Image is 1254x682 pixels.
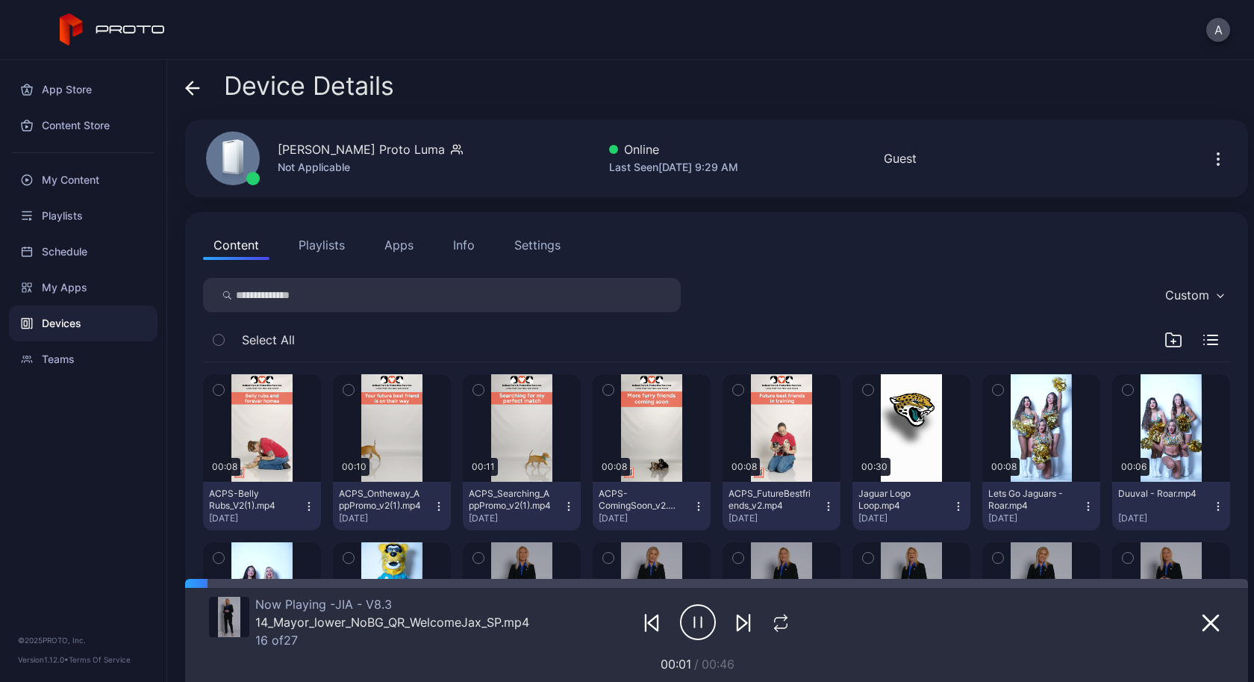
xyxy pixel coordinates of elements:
button: Jaguar Logo Loop.mp4[DATE] [852,482,970,530]
div: Custom [1165,288,1209,303]
div: Lets Go Jaguars - Roar.mp4 [988,488,1070,512]
span: Version 1.12.0 • [18,655,69,664]
div: Info [453,236,475,254]
div: 16 of 27 [255,633,529,648]
div: © 2025 PROTO, Inc. [18,634,149,646]
div: [DATE] [1118,512,1212,524]
div: Not Applicable [278,158,463,176]
div: ACPS_Ontheway_AppPromo_v2(1).mp4 [339,488,421,512]
button: Playlists [288,230,355,260]
div: [DATE] [209,512,303,524]
div: [DATE] [469,512,563,524]
span: / [694,657,699,672]
a: Playlists [9,198,157,234]
div: Now Playing [255,597,529,612]
div: [DATE] [599,512,693,524]
button: ACPS-Belly Rubs_V2(1).mp4[DATE] [203,482,321,530]
button: Duuval - Roar.mp4[DATE] [1112,482,1230,530]
div: ACPS-ComingSoon_v2.mp4 [599,488,681,512]
div: Guest [884,149,917,167]
button: Info [443,230,485,260]
a: My Content [9,162,157,198]
div: [DATE] [729,512,823,524]
div: Last Seen [DATE] 9:29 AM [609,158,738,176]
a: Terms Of Service [69,655,131,664]
div: [DATE] [339,512,433,524]
button: Lets Go Jaguars - Roar.mp4[DATE] [982,482,1100,530]
button: ACPS_Searching_AppPromo_v2(1).mp4[DATE] [463,482,581,530]
button: A [1206,18,1230,42]
div: Jaguar Logo Loop.mp4 [858,488,940,512]
span: 00:46 [702,657,734,672]
button: Apps [374,230,424,260]
button: ACPS-ComingSoon_v2.mp4[DATE] [593,482,711,530]
span: JIA - V8.3 [330,597,392,612]
a: My Apps [9,270,157,306]
button: Custom [1158,278,1230,312]
button: ACPS_Ontheway_AppPromo_v2(1).mp4[DATE] [333,482,451,530]
button: Content [203,230,269,260]
div: ACPS_FutureBestfriends_v2.mp4 [729,488,811,512]
div: Duuval - Roar.mp4 [1118,488,1200,500]
a: Teams [9,341,157,377]
div: [PERSON_NAME] Proto Luma [278,140,445,158]
a: Devices [9,306,157,341]
div: ACPS-Belly Rubs_V2(1).mp4 [209,488,291,512]
a: Content Store [9,108,157,143]
span: Device Details [224,72,394,100]
span: 00:01 [661,657,691,672]
span: Select All [242,331,295,349]
div: [DATE] [858,512,952,524]
div: 14_Mayor_lower_NoBG_QR_WelcomeJax_SP.mp4 [255,615,529,630]
button: ACPS_FutureBestfriends_v2.mp4[DATE] [723,482,840,530]
button: Settings [504,230,571,260]
div: [DATE] [988,512,1082,524]
div: Settings [514,236,561,254]
a: Schedule [9,234,157,270]
a: App Store [9,72,157,108]
div: ACPS_Searching_AppPromo_v2(1).mp4 [469,488,551,512]
div: Online [609,140,738,158]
